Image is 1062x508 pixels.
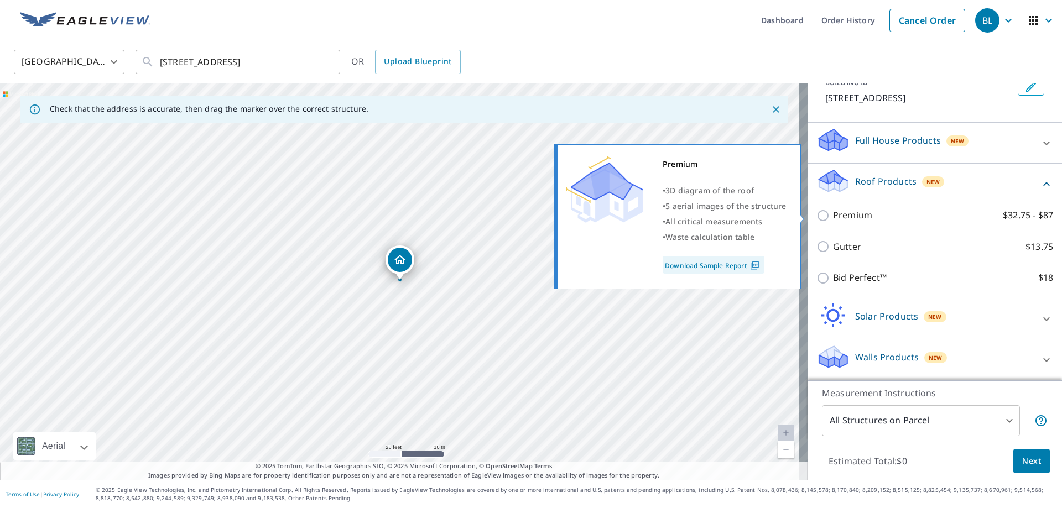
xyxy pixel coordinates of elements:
[6,491,79,497] p: |
[1003,208,1053,222] p: $32.75 - $87
[975,8,999,33] div: BL
[375,50,460,74] a: Upload Blueprint
[816,303,1053,334] div: Solar ProductsNew
[13,432,96,460] div: Aerial
[1013,449,1050,474] button: Next
[486,462,532,470] a: OpenStreetMap
[822,405,1020,436] div: All Structures on Parcel
[1034,414,1048,427] span: Your report will include each building or structure inside the parcel boundary. In some cases, du...
[663,183,787,198] div: •
[825,91,1013,104] p: [STREET_ADDRESS]
[663,214,787,229] div: •
[1018,78,1044,96] button: Edit building 1
[50,104,368,114] p: Check that the address is accurate, then drag the marker over the correct structure.
[256,462,553,471] span: © 2025 TomTom, Earthstar Geographics SIO, © 2025 Microsoft Corporation, ©
[926,177,940,186] span: New
[384,55,451,69] span: Upload Blueprint
[665,201,786,211] span: 5 aerial images of the structure
[855,310,918,323] p: Solar Products
[833,271,887,285] p: Bid Perfect™
[96,486,1056,502] p: © 2025 Eagle View Technologies, Inc. and Pictometry International Corp. All Rights Reserved. Repo...
[534,462,553,470] a: Terms
[855,350,919,364] p: Walls Products
[663,256,764,274] a: Download Sample Report
[665,185,754,196] span: 3D diagram of the roof
[855,175,917,188] p: Roof Products
[665,216,762,227] span: All critical measurements
[1025,240,1053,254] p: $13.75
[816,127,1053,159] div: Full House ProductsNew
[20,12,150,29] img: EV Logo
[14,46,124,77] div: [GEOGRAPHIC_DATA]
[1022,454,1041,468] span: Next
[951,137,965,145] span: New
[928,312,942,321] span: New
[816,344,1053,375] div: Walls ProductsNew
[663,229,787,245] div: •
[39,432,69,460] div: Aerial
[43,490,79,498] a: Privacy Policy
[160,46,317,77] input: Search by address or latitude-longitude
[816,168,1053,200] div: Roof ProductsNew
[663,156,787,172] div: Premium
[820,449,916,473] p: Estimated Total: $0
[386,245,414,280] div: Dropped pin, building 1, Residential property, 2724 Southmore Blvd Houston, TX 77004
[566,156,643,223] img: Premium
[822,386,1048,400] p: Measurement Instructions
[769,102,783,117] button: Close
[747,260,762,270] img: Pdf Icon
[665,232,754,242] span: Waste calculation table
[778,441,794,458] a: Current Level 20, Zoom Out
[663,198,787,214] div: •
[6,490,40,498] a: Terms of Use
[929,353,943,362] span: New
[778,425,794,441] a: Current Level 20, Zoom In Disabled
[833,208,872,222] p: Premium
[855,134,941,147] p: Full House Products
[889,9,965,32] a: Cancel Order
[1038,271,1053,285] p: $18
[833,240,861,254] p: Gutter
[351,50,461,74] div: OR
